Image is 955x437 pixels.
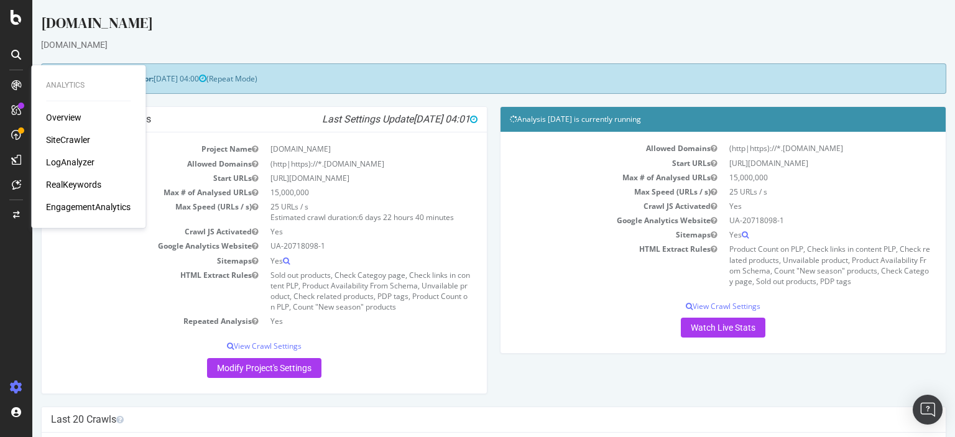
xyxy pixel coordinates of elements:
td: Start URLs [477,156,691,170]
p: View Crawl Settings [19,341,445,351]
td: Sold out products, Check Categoy page, Check links in content PLP, Product Availability From Sche... [232,268,445,315]
td: [URL][DOMAIN_NAME] [691,156,904,170]
div: (Repeat Mode) [9,63,914,94]
td: (http|https)://*.[DOMAIN_NAME] [232,157,445,171]
a: Watch Live Stats [648,318,733,338]
td: Crawl JS Activated [477,199,691,213]
td: [DOMAIN_NAME] [232,142,445,156]
td: 25 URLs / s Estimated crawl duration: [232,200,445,224]
td: Google Analytics Website [477,213,691,228]
div: [DOMAIN_NAME] [9,12,914,39]
td: 25 URLs / s [691,185,904,199]
td: [URL][DOMAIN_NAME] [232,171,445,185]
a: Overview [46,111,81,124]
td: Allowed Domains [477,141,691,155]
h4: Project Global Settings [19,113,445,126]
td: Project Name [19,142,232,156]
a: RealKeywords [46,178,101,191]
a: EngagementAnalytics [46,201,131,213]
td: Yes [232,314,445,328]
td: HTML Extract Rules [19,268,232,315]
span: [DATE] 04:01 [381,113,445,125]
td: Product Count on PLP, Check links in content PLP, Check related products, Unvailable product, Pro... [691,242,904,288]
a: SiteCrawler [46,134,90,146]
td: Max # of Analysed URLs [19,185,232,200]
i: Last Settings Update [290,113,445,126]
td: Repeated Analysis [19,314,232,328]
td: Max Speed (URLs / s) [477,185,691,199]
td: Crawl JS Activated [19,224,232,239]
span: 6 days 22 hours 40 minutes [326,212,422,223]
div: [DOMAIN_NAME] [9,39,914,51]
h4: Last 20 Crawls [19,413,904,426]
div: Analytics [46,80,131,91]
td: Start URLs [19,171,232,185]
a: LogAnalyzer [46,156,95,168]
p: View Crawl Settings [477,301,904,311]
td: Yes [691,228,904,242]
td: HTML Extract Rules [477,242,691,288]
td: Google Analytics Website [19,239,232,253]
strong: Next Launch Scheduled for: [19,73,121,84]
td: Yes [232,224,445,239]
td: 15,000,000 [691,170,904,185]
td: Yes [691,199,904,213]
td: UA-20718098-1 [691,213,904,228]
td: UA-20718098-1 [232,239,445,253]
td: Max # of Analysed URLs [477,170,691,185]
td: Max Speed (URLs / s) [19,200,232,224]
span: [DATE] 04:00 [121,73,174,84]
td: Sitemaps [477,228,691,242]
td: Yes [232,254,445,268]
td: Sitemaps [19,254,232,268]
h4: Analysis [DATE] is currently running [477,113,904,126]
td: Allowed Domains [19,157,232,171]
td: (http|https)://*.[DOMAIN_NAME] [691,141,904,155]
td: 15,000,000 [232,185,445,200]
a: Modify Project's Settings [175,358,289,378]
div: Open Intercom Messenger [913,395,943,425]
